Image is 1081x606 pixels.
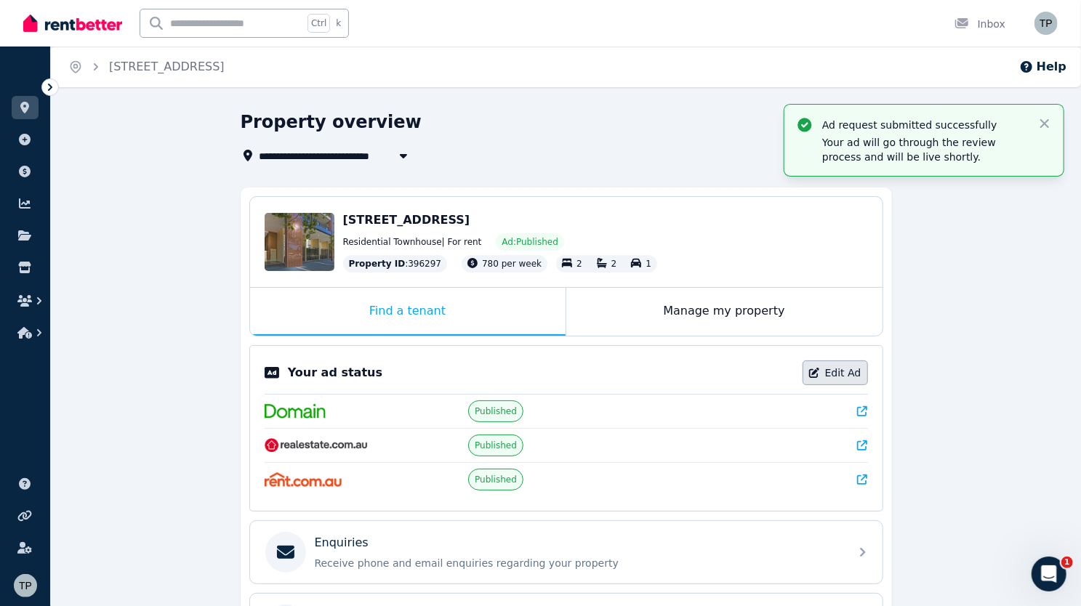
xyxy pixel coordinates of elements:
[803,360,868,385] a: Edit Ad
[475,405,517,417] span: Published
[315,556,841,570] p: Receive phone and email enquiries regarding your property
[308,14,330,33] span: Ctrl
[502,236,558,248] span: Ad: Published
[822,118,1026,132] p: Ad request submitted successfully
[241,110,422,134] h1: Property overview
[822,135,1026,164] p: Your ad will go through the review process and will be live shortly.
[611,259,617,269] span: 2
[23,12,122,34] img: RentBetter
[315,534,369,552] p: Enquiries
[250,288,566,336] div: Find a tenant
[14,574,37,597] img: Tamara Pratt
[288,364,382,381] p: Your ad status
[336,17,341,29] span: k
[576,259,582,269] span: 2
[349,258,406,270] span: Property ID
[475,474,517,485] span: Published
[250,521,883,583] a: EnquiriesReceive phone and email enquiries regarding your property
[343,213,470,227] span: [STREET_ADDRESS]
[265,404,326,419] img: Domain.com.au
[265,438,369,453] img: RealEstate.com.au
[646,259,651,269] span: 1
[475,440,517,451] span: Published
[1032,557,1066,591] iframe: Intercom live chat
[109,60,225,73] a: [STREET_ADDRESS]
[482,259,542,269] span: 780 per week
[343,255,448,272] div: : 396297
[566,288,883,336] div: Manage my property
[265,472,342,487] img: Rent.com.au
[343,236,482,248] span: Residential Townhouse | For rent
[955,17,1005,31] div: Inbox
[1034,12,1058,35] img: Tamara Pratt
[1061,557,1073,568] span: 1
[1019,58,1066,76] button: Help
[51,47,242,87] nav: Breadcrumb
